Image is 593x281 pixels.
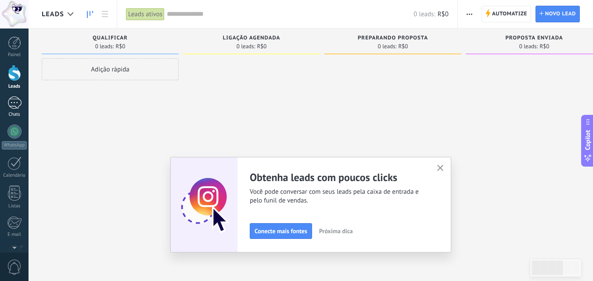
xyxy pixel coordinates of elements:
div: Adição rápida [42,58,179,80]
span: R$0 [115,44,125,49]
span: R$0 [539,44,549,49]
span: Copilot [583,130,592,150]
div: Leads ativos [126,8,165,21]
span: Ligação agendada [223,35,280,41]
span: Você pode conversar com seus leads pela caixa de entrada e pelo funil de vendas. [250,188,426,205]
span: Preparando proposta [358,35,428,41]
div: Calendário [2,173,27,178]
div: Preparando proposta [329,35,457,43]
span: 0 leads: [519,44,538,49]
div: Ligação agendada [187,35,316,43]
a: Automatize [482,6,531,22]
div: WhatsApp [2,141,27,149]
div: E-mail [2,232,27,238]
span: Qualificar [93,35,128,41]
button: Conecte mais fontes [250,223,312,239]
div: Leads [2,84,27,89]
div: Painel [2,52,27,58]
span: Leads [42,10,64,18]
div: Listas [2,203,27,209]
span: Próxima dica [319,228,353,234]
span: R$0 [257,44,266,49]
span: 0 leads: [237,44,255,49]
span: R$0 [438,10,449,18]
span: Automatize [492,6,527,22]
div: Qualificar [46,35,174,43]
span: 0 leads: [378,44,397,49]
span: 0 leads: [95,44,114,49]
span: Proposta enviada [505,35,563,41]
span: R$0 [398,44,408,49]
button: Próxima dica [315,224,357,238]
a: Leads [83,6,97,23]
a: Lista [97,6,112,23]
span: Conecte mais fontes [255,228,307,234]
a: Novo lead [535,6,580,22]
h2: Obtenha leads com poucos clicks [250,171,426,184]
span: Novo lead [545,6,576,22]
button: Mais [463,6,476,22]
div: Chats [2,112,27,117]
span: 0 leads: [413,10,435,18]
